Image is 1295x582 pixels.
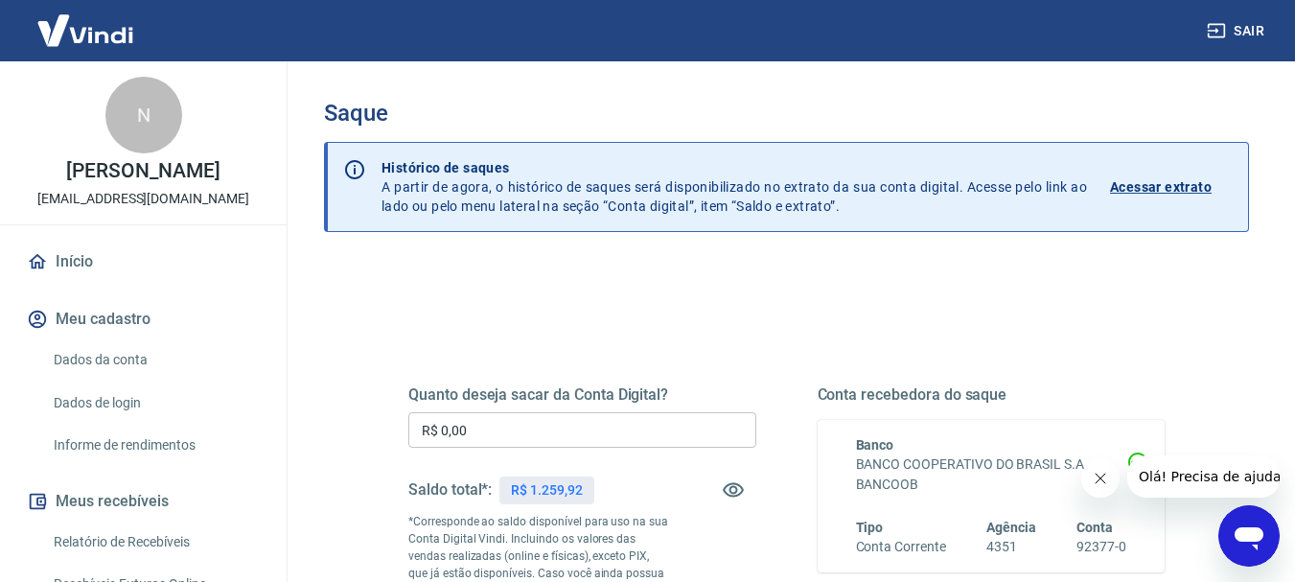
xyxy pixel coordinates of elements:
a: Início [23,241,264,283]
span: Conta [1076,520,1113,535]
a: Acessar extrato [1110,158,1233,216]
h3: Saque [324,100,1249,127]
h6: BANCO COOPERATIVO DO BRASIL S.A. - BANCOOB [856,454,1127,495]
span: Agência [986,520,1036,535]
a: Informe de rendimentos [46,426,264,465]
button: Meu cadastro [23,298,264,340]
h5: Quanto deseja sacar da Conta Digital? [408,385,756,405]
button: Meus recebíveis [23,480,264,523]
iframe: Fechar mensagem [1081,459,1120,498]
iframe: Botão para abrir a janela de mensagens [1218,505,1280,567]
a: Relatório de Recebíveis [46,523,264,562]
p: Histórico de saques [382,158,1087,177]
button: Sair [1203,13,1272,49]
a: Dados da conta [46,340,264,380]
div: N [105,77,182,153]
p: R$ 1.259,92 [511,480,582,501]
span: Banco [856,437,894,453]
h6: 4351 [986,537,1036,557]
h5: Conta recebedora do saque [818,385,1166,405]
span: Tipo [856,520,884,535]
h6: 92377-0 [1076,537,1126,557]
p: [PERSON_NAME] [66,161,220,181]
h5: Saldo total*: [408,480,492,500]
p: [EMAIL_ADDRESS][DOMAIN_NAME] [37,189,249,209]
p: Acessar extrato [1110,177,1212,197]
span: Olá! Precisa de ajuda? [12,13,161,29]
p: A partir de agora, o histórico de saques será disponibilizado no extrato da sua conta digital. Ac... [382,158,1087,216]
h6: Conta Corrente [856,537,946,557]
img: Vindi [23,1,148,59]
a: Dados de login [46,384,264,423]
iframe: Mensagem da empresa [1127,455,1280,498]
